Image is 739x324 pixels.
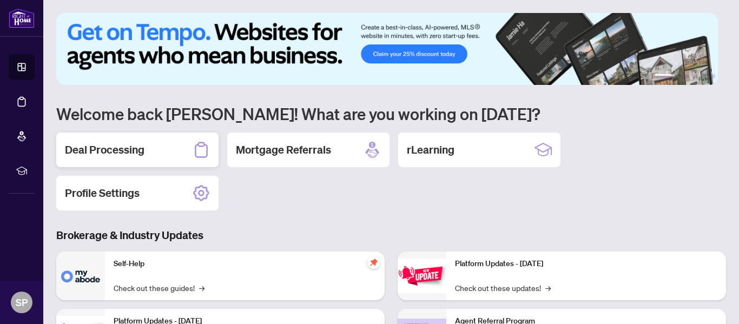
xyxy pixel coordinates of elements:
img: logo [9,8,35,28]
img: Platform Updates - June 23, 2025 [398,259,446,293]
h2: rLearning [407,142,454,157]
img: Self-Help [56,252,105,300]
span: → [545,282,551,294]
h2: Profile Settings [65,186,140,201]
img: Slide 0 [56,13,718,85]
button: 2 [676,74,681,78]
p: Self-Help [114,258,376,270]
a: Check out these guides!→ [114,282,204,294]
span: SP [16,295,28,310]
span: pushpin [367,256,380,269]
button: Open asap [696,286,728,319]
h3: Brokerage & Industry Updates [56,228,726,243]
button: 6 [711,74,715,78]
a: Check out these updates!→ [455,282,551,294]
button: 5 [702,74,707,78]
span: → [199,282,204,294]
button: 1 [655,74,672,78]
button: 3 [685,74,689,78]
h2: Mortgage Referrals [236,142,331,157]
p: Platform Updates - [DATE] [455,258,717,270]
button: 4 [694,74,698,78]
h2: Deal Processing [65,142,144,157]
h1: Welcome back [PERSON_NAME]! What are you working on [DATE]? [56,103,726,124]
